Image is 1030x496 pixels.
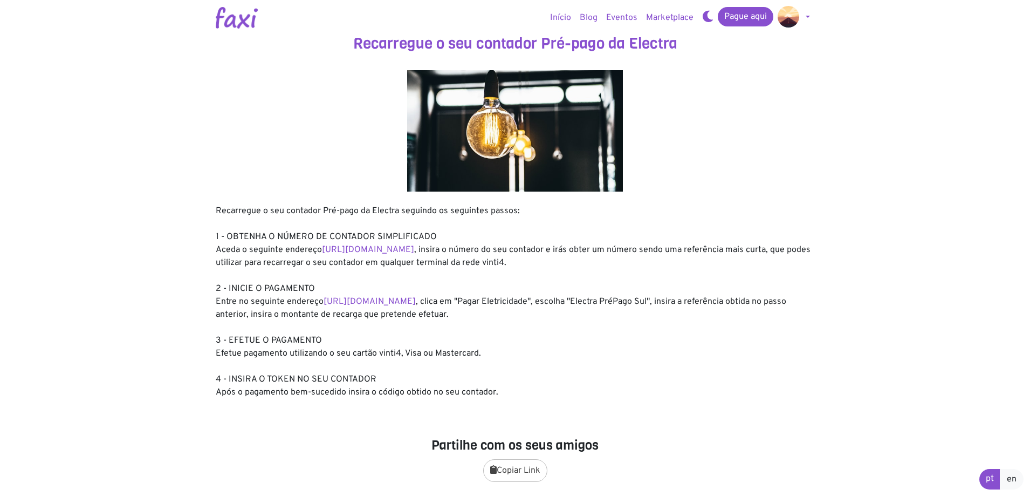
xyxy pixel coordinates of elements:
button: Copiar Link [483,459,547,482]
a: [URL][DOMAIN_NAME] [324,296,416,307]
a: en [1000,469,1024,490]
a: Pague aqui [718,7,773,26]
div: Recarregue o seu contador Pré-pago da Electra seguindo os seguintes passos: 1 - OBTENHA O NÚMERO ... [216,205,814,399]
a: Eventos [602,7,642,29]
h4: Partilhe com os seus amigos [216,438,814,453]
img: energy.jpg [407,70,623,192]
img: Logotipo Faxi Online [216,7,258,29]
a: Início [546,7,575,29]
a: Blog [575,7,602,29]
a: [URL][DOMAIN_NAME] [322,244,414,255]
a: Marketplace [642,7,698,29]
a: pt [979,469,1000,490]
h3: Recarregue o seu contador Pré-pago da Electra [216,35,814,53]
